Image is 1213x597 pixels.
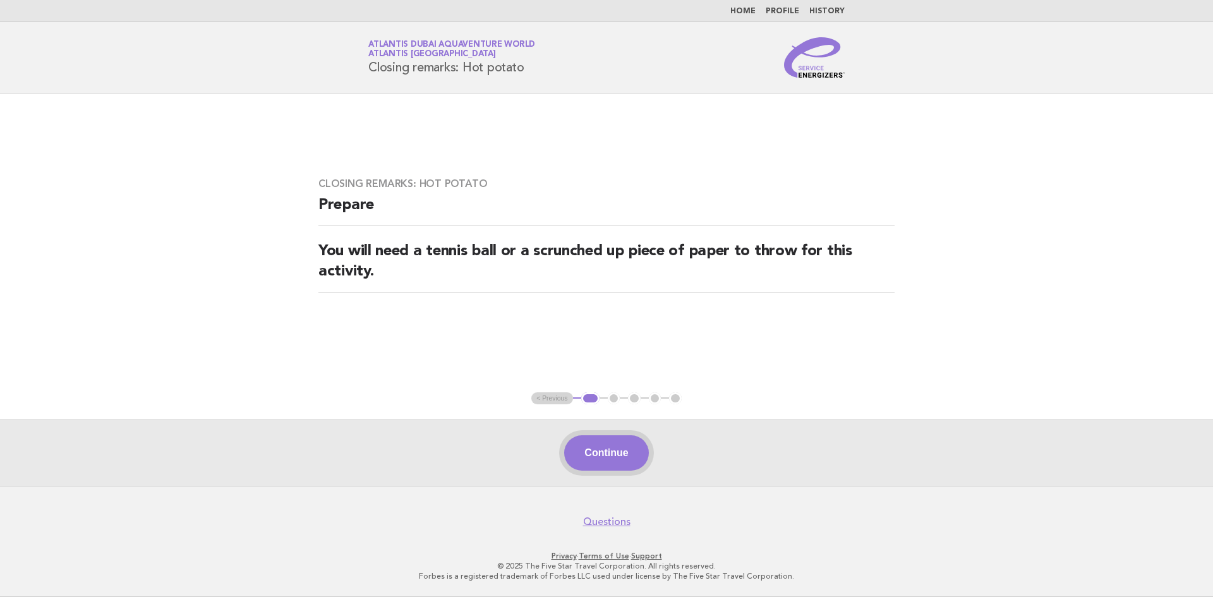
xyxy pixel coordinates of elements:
[631,552,662,560] a: Support
[368,51,496,59] span: Atlantis [GEOGRAPHIC_DATA]
[579,552,629,560] a: Terms of Use
[220,571,993,581] p: Forbes is a registered trademark of Forbes LLC used under license by The Five Star Travel Corpora...
[581,392,600,405] button: 1
[730,8,756,15] a: Home
[564,435,648,471] button: Continue
[766,8,799,15] a: Profile
[318,178,895,190] h3: Closing remarks: Hot potato
[784,37,845,78] img: Service Energizers
[220,551,993,561] p: · ·
[552,552,577,560] a: Privacy
[318,241,895,292] h2: You will need a tennis ball or a scrunched up piece of paper to throw for this activity.
[368,41,535,74] h1: Closing remarks: Hot potato
[809,8,845,15] a: History
[318,195,895,226] h2: Prepare
[220,561,993,571] p: © 2025 The Five Star Travel Corporation. All rights reserved.
[368,40,535,58] a: Atlantis Dubai Aquaventure WorldAtlantis [GEOGRAPHIC_DATA]
[583,516,631,528] a: Questions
